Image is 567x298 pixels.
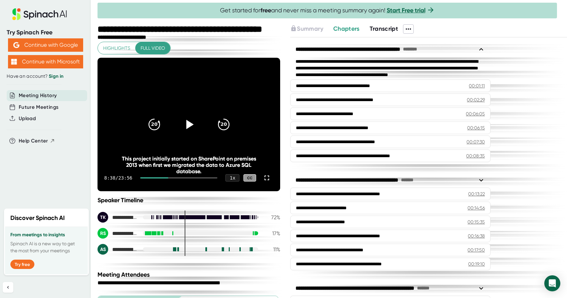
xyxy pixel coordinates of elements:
[467,96,485,103] div: 00:02:29
[116,156,262,175] div: This project initially started on SharePoint on premises 2013 when first we migrated the data to ...
[8,55,83,68] button: Continue with Microsoft
[468,261,485,267] div: 00:19:10
[19,92,57,99] button: Meeting History
[10,240,82,254] p: Spinach AI is a new way to get the most from your meetings
[141,44,165,52] span: Full video
[19,115,36,122] button: Upload
[10,214,65,223] h2: Discover Spinach AI
[466,153,485,159] div: 00:08:35
[467,219,485,225] div: 00:15:35
[220,7,435,14] span: Get started for and never miss a meeting summary again!
[467,205,485,211] div: 00:14:56
[333,25,360,32] span: Chapters
[263,246,280,253] div: 11 %
[19,103,58,111] button: Future Meetings
[98,228,108,239] div: RS
[103,44,130,52] span: Highlights
[7,73,84,79] div: Have an account?
[260,7,271,14] b: free
[7,29,84,36] div: Try Spinach Free
[370,25,398,32] span: Transcript
[3,282,13,293] button: Collapse sidebar
[466,138,485,145] div: 00:07:30
[98,212,138,223] div: Thirumal Kandari
[468,233,485,239] div: 00:16:38
[290,24,323,33] button: Summary
[10,260,34,269] button: Try free
[297,25,323,32] span: Summary
[544,275,560,291] div: Open Intercom Messenger
[263,214,280,221] div: 72 %
[10,232,82,238] h3: From meetings to insights
[387,7,425,14] a: Start Free trial
[263,230,280,237] div: 17 %
[98,42,136,54] button: Highlights
[225,174,239,182] div: 1 x
[98,271,282,278] div: Meeting Attendees
[466,110,485,117] div: 00:06:05
[467,124,485,131] div: 00:06:15
[135,42,170,54] button: Full video
[8,38,83,52] button: Continue with Google
[468,191,485,197] div: 00:13:22
[370,24,398,33] button: Transcript
[19,137,55,145] button: Help Center
[467,247,485,253] div: 00:17:50
[49,73,63,79] a: Sign in
[333,24,360,33] button: Chapters
[98,244,108,255] div: AS
[98,244,138,255] div: Alignity Solutions
[104,175,132,181] div: 8:38 / 23:56
[98,212,108,223] div: TK
[98,197,280,204] div: Speaker Timeline
[469,82,485,89] div: 00:01:11
[19,137,48,145] span: Help Center
[98,228,138,239] div: Raja_Alignity Solutions
[243,174,256,182] div: CC
[13,42,19,48] img: Aehbyd4JwY73AAAAAElFTkSuQmCC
